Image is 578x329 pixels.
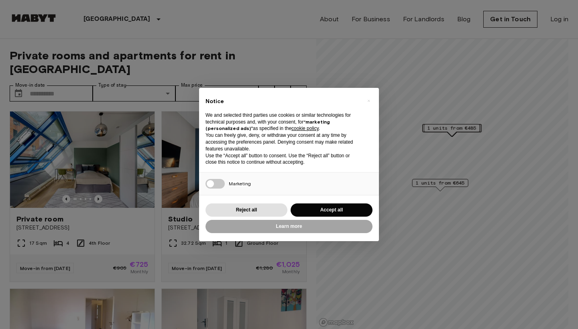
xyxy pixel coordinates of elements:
button: Reject all [206,203,287,217]
p: We and selected third parties use cookies or similar technologies for technical purposes and, wit... [206,112,360,132]
p: Use the “Accept all” button to consent. Use the “Reject all” button or close this notice to conti... [206,152,360,166]
span: × [367,96,370,106]
h2: Notice [206,97,360,106]
strong: “marketing (personalized ads)” [206,119,330,132]
button: Learn more [206,220,372,233]
button: Accept all [291,203,372,217]
p: You can freely give, deny, or withdraw your consent at any time by accessing the preferences pane... [206,132,360,152]
span: Marketing [229,181,251,187]
button: Close this notice [362,94,375,107]
a: cookie policy [291,126,319,131]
